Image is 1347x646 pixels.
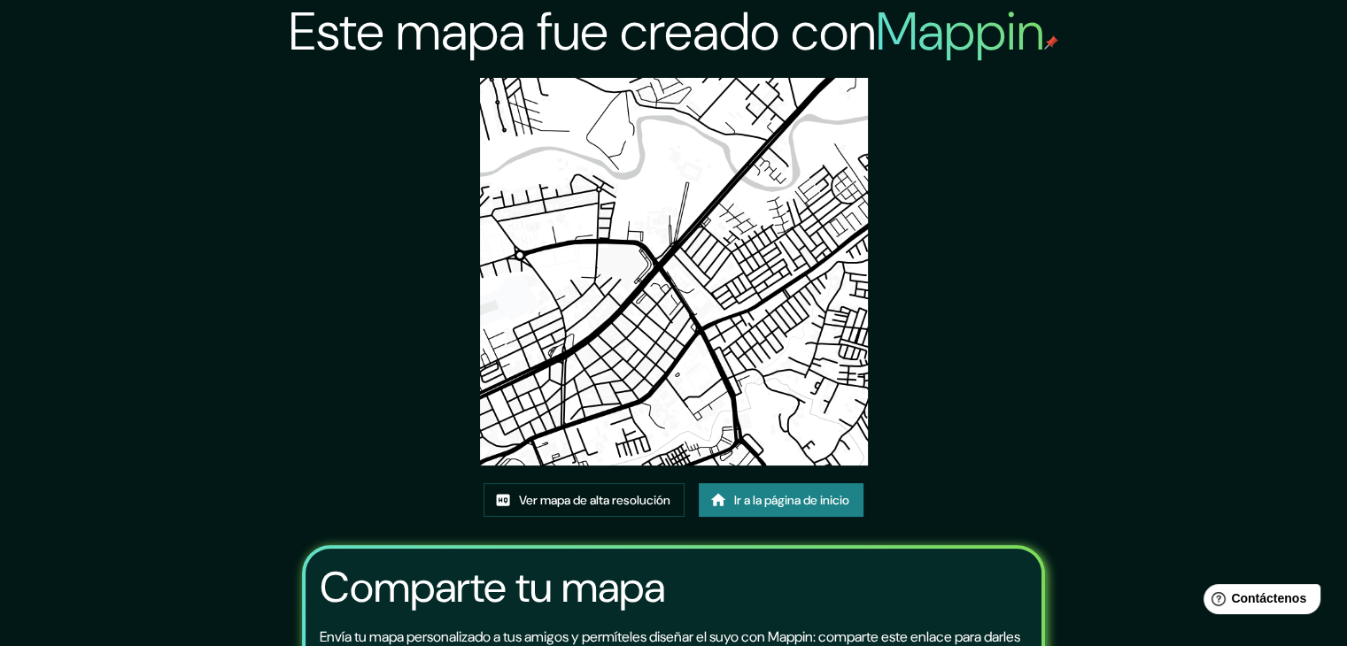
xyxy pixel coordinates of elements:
img: created-map [480,78,868,465]
font: Ver mapa de alta resolución [519,492,670,508]
font: Comparte tu mapa [320,559,665,615]
a: Ir a la página de inicio [699,483,863,517]
a: Ver mapa de alta resolución [484,483,685,517]
font: Ir a la página de inicio [734,492,849,508]
iframe: Lanzador de widgets de ayuda [1189,577,1328,627]
img: pin de mapeo [1044,35,1058,50]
